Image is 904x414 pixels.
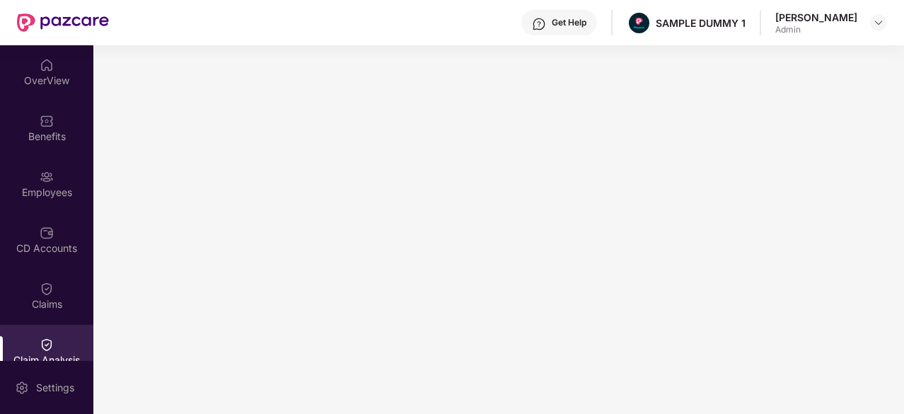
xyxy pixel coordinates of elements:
img: svg+xml;base64,PHN2ZyBpZD0iQmVuZWZpdHMiIHhtbG5zPSJodHRwOi8vd3d3LnczLm9yZy8yMDAwL3N2ZyIgd2lkdGg9Ij... [40,114,54,128]
img: svg+xml;base64,PHN2ZyBpZD0iRHJvcGRvd24tMzJ4MzIiIHhtbG5zPSJodHRwOi8vd3d3LnczLm9yZy8yMDAwL3N2ZyIgd2... [873,17,884,28]
div: [PERSON_NAME] [775,11,857,24]
img: Pazcare_Alternative_logo-01-01.png [629,13,649,33]
img: svg+xml;base64,PHN2ZyBpZD0iQ2xhaW0iIHhtbG5zPSJodHRwOi8vd3d3LnczLm9yZy8yMDAwL3N2ZyIgd2lkdGg9IjIwIi... [40,282,54,296]
div: Admin [775,24,857,35]
div: Settings [32,381,79,395]
img: svg+xml;base64,PHN2ZyBpZD0iQ0RfQWNjb3VudHMiIGRhdGEtbmFtZT0iQ0QgQWNjb3VudHMiIHhtbG5zPSJodHRwOi8vd3... [40,226,54,240]
div: SAMPLE DUMMY 1 [656,16,746,30]
img: New Pazcare Logo [17,13,109,32]
img: svg+xml;base64,PHN2ZyBpZD0iSG9tZSIgeG1sbnM9Imh0dHA6Ly93d3cudzMub3JnLzIwMDAvc3ZnIiB3aWR0aD0iMjAiIG... [40,58,54,72]
img: svg+xml;base64,PHN2ZyBpZD0iSGVscC0zMngzMiIgeG1sbnM9Imh0dHA6Ly93d3cudzMub3JnLzIwMDAvc3ZnIiB3aWR0aD... [532,17,546,31]
div: Get Help [552,17,586,28]
img: svg+xml;base64,PHN2ZyBpZD0iU2V0dGluZy0yMHgyMCIgeG1sbnM9Imh0dHA6Ly93d3cudzMub3JnLzIwMDAvc3ZnIiB3aW... [15,381,29,395]
img: svg+xml;base64,PHN2ZyBpZD0iQ2xhaW0iIHhtbG5zPSJodHRwOi8vd3d3LnczLm9yZy8yMDAwL3N2ZyIgd2lkdGg9IjIwIi... [40,338,54,352]
img: svg+xml;base64,PHN2ZyBpZD0iRW1wbG95ZWVzIiB4bWxucz0iaHR0cDovL3d3dy53My5vcmcvMjAwMC9zdmciIHdpZHRoPS... [40,170,54,184]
